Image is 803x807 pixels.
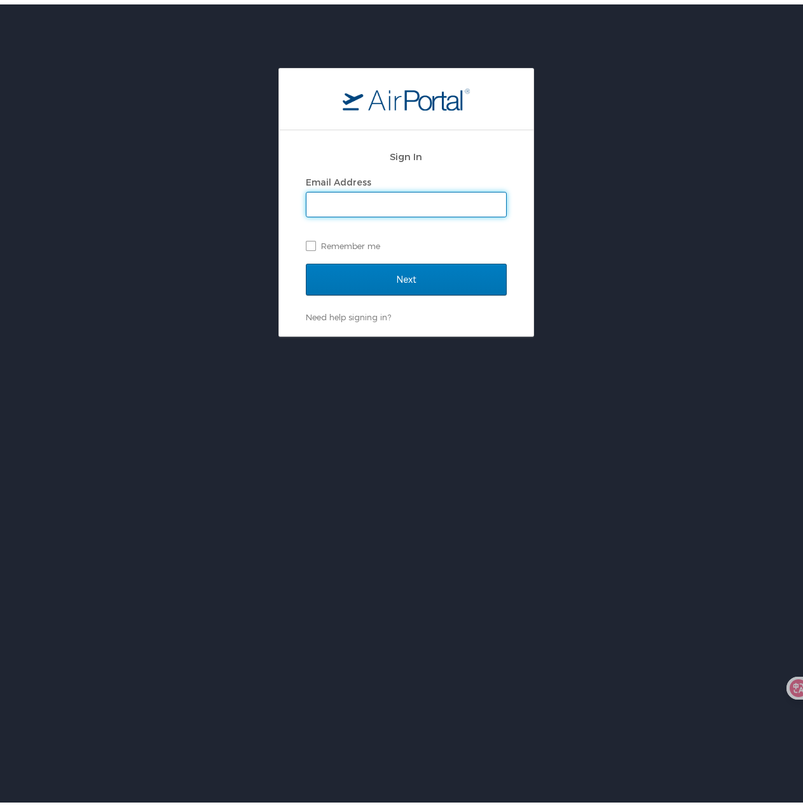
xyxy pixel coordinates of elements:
img: logo [343,83,470,106]
h2: Sign In [306,145,507,159]
input: Next [306,259,507,291]
label: Email Address [306,172,371,183]
a: Need help signing in? [306,308,391,318]
label: Remember me [306,232,507,251]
